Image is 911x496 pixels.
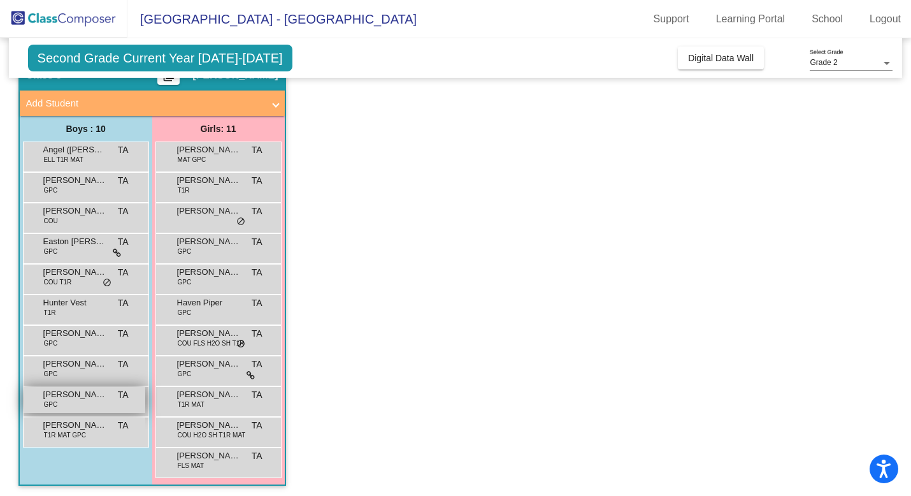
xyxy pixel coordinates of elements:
span: MAT GPC [178,155,206,164]
span: TA [118,388,129,402]
span: TA [252,266,262,279]
span: [PERSON_NAME] [177,388,241,401]
span: TA [252,449,262,463]
a: Support [643,9,699,29]
span: GPC [44,339,58,348]
span: TA [118,205,129,218]
span: TA [252,358,262,371]
span: TA [252,235,262,249]
span: TA [252,205,262,218]
span: TA [118,266,129,279]
span: [PERSON_NAME] [43,205,107,217]
span: [PERSON_NAME] [177,358,241,370]
span: COU FLS H2O SH T1R [178,339,245,348]
div: Boys : 10 [20,116,152,142]
span: FLS MAT [178,461,204,470]
span: TA [118,235,129,249]
span: [PERSON_NAME] [177,174,241,187]
span: [PERSON_NAME] [177,235,241,248]
span: GPC [178,369,192,379]
span: Haven Piper [177,296,241,309]
span: [PERSON_NAME] [177,327,241,340]
a: Learning Portal [706,9,796,29]
span: GPC [178,277,192,287]
span: TA [252,327,262,340]
div: Girls: 11 [152,116,285,142]
span: GPC [44,186,58,195]
span: T1R [178,186,190,195]
span: [PERSON_NAME] [43,358,107,370]
span: GPC [44,247,58,256]
span: T1R MAT [178,400,204,409]
span: COU H2O SH T1R MAT [178,430,246,440]
span: GPC [178,308,192,317]
span: [PERSON_NAME] [177,266,241,279]
span: TA [252,174,262,187]
span: COU T1R [44,277,72,287]
span: TA [252,296,262,310]
span: Hunter Vest [43,296,107,309]
mat-expansion-panel-header: Add Student [20,91,285,116]
span: [PERSON_NAME]'[PERSON_NAME] [177,205,241,217]
span: Grade 2 [810,58,837,67]
span: [PERSON_NAME] [177,143,241,156]
span: do_not_disturb_alt [236,217,245,227]
span: TA [252,419,262,432]
span: TA [252,143,262,157]
span: [PERSON_NAME] [43,419,107,432]
span: TA [118,174,129,187]
span: TA [118,419,129,432]
span: GPC [44,369,58,379]
span: do_not_disturb_alt [236,339,245,349]
span: [GEOGRAPHIC_DATA] - [GEOGRAPHIC_DATA] [127,9,417,29]
button: Digital Data Wall [678,47,764,69]
span: TA [252,388,262,402]
span: T1R MAT GPC [44,430,86,440]
mat-icon: picture_as_pdf [161,69,176,87]
span: GPC [178,247,192,256]
span: Second Grade Current Year [DATE]-[DATE] [28,45,292,71]
span: Angel ([PERSON_NAME]) [PERSON_NAME] [43,143,107,156]
span: TA [118,296,129,310]
span: Easton [PERSON_NAME] [43,235,107,248]
span: TA [118,327,129,340]
span: do_not_disturb_alt [103,278,111,288]
span: [PERSON_NAME] [43,174,107,187]
span: T1R [44,308,56,317]
span: [PERSON_NAME] [43,266,107,279]
span: [PERSON_NAME] [177,449,241,462]
span: [PERSON_NAME] [43,327,107,340]
span: GPC [44,400,58,409]
span: ELL T1R MAT [44,155,83,164]
mat-panel-title: Add Student [26,96,263,111]
span: COU [44,216,58,226]
span: Digital Data Wall [688,53,754,63]
a: School [801,9,853,29]
span: [PERSON_NAME] [177,419,241,432]
span: [PERSON_NAME] [43,388,107,401]
span: TA [118,358,129,371]
button: Print Students Details [157,66,180,85]
span: TA [118,143,129,157]
a: Logout [859,9,911,29]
